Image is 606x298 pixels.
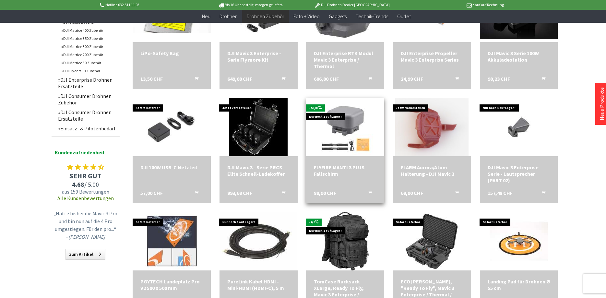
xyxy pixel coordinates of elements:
[534,190,549,198] button: In den Warenkorb
[488,164,550,184] div: DJI Mavic 3 Enterprise Serie - Lautsprecher (PART 02)
[140,76,163,82] span: 13,50 CHF
[58,51,120,59] a: DJI Matrice 200 Zubehör
[58,42,120,51] a: DJI Matrice 300 Zubehör
[140,278,203,291] div: PGYTECH Landeplatz Pro V2 500 x 500 mm
[324,10,351,23] a: Gadgets
[215,10,242,23] a: Drohnen
[274,190,289,198] button: In den Warenkorb
[488,76,510,82] span: 90,23 CHF
[55,148,116,160] span: Kundenzufriedenheit
[227,164,290,177] div: DJI Mavic 3 - Serie PRCS Elite Schnell-Ladekoffer
[293,13,320,19] span: Foto + Video
[599,87,605,120] a: Neue Produkte
[274,76,289,84] button: In den Warenkorb
[490,212,548,270] img: Landing Pad für Drohnen Ø 55 cm
[316,98,374,156] img: FLYFIRE MANTI 3 PLUS Fallschirm
[403,212,461,270] img: ECO Schutzkoffer, "Ready To Fly", Mavic 3 Enterprise / Thermal / Multispectral
[351,10,393,23] a: Technik-Trends
[55,75,120,91] a: DJI Enterprise Drohnen Ersatzteile
[488,50,550,63] a: DJI Mavic 3 Serie 100W Akkuladestation 90,23 CHF In den Warenkorb
[247,13,284,19] span: Drohnen Zubehör
[200,1,301,9] p: Bis 16 Uhr bestellt, morgen geliefert.
[490,98,548,156] img: DJI Mavic 3 Enterprise Serie - Lautsprecher (PART 02)
[314,190,336,196] span: 89,90 CHF
[401,190,423,196] span: 69,90 CHF
[401,76,423,82] span: 24,99 CHF
[488,190,513,196] span: 157,48 CHF
[187,190,202,198] button: In den Warenkorb
[99,1,200,9] p: Hotline 032 511 11 03
[401,164,463,177] div: FLARM Aurora/Atom Halterung - DJI Mavic 3
[488,278,550,291] div: Landing Pad für Drohnen Ø 55 cm
[52,188,120,195] span: aus 159 Bewertungen
[140,164,203,171] div: DJI 100W USB-C Netzteil
[403,1,504,9] p: Kauf auf Rechnung
[401,50,463,63] div: DJI Enterprise Propeller Mavic 3 Enterprise Series
[356,13,388,19] span: Technik-Trends
[397,13,411,19] span: Outlet
[322,212,369,270] img: TomCase Rucksack XLarge, Ready To Fly, Mavic 3 Enterprise / Thermal / Multispectral
[227,278,290,291] div: PureLink Kabel HDMI - Mini-HDMI (HDMI-C), 5 m
[133,101,211,153] img: DJI 100W USB-C Netzteil
[72,180,84,188] span: 4.68
[55,107,120,124] a: DJI Consumer Drohnen Ersatzteile
[488,164,550,184] a: DJI Mavic 3 Enterprise Serie - Lautsprecher (PART 02) 157,48 CHF In den Warenkorb
[53,209,118,241] p: „Hatte bisher die Mavic 3 Pro und bin nun auf die 4 Pro umgestiegen. Für den pro...“ –
[314,50,376,69] a: DJI Enterprise RTK Modul Mavic 3 Enterprise / Thermal 606,00 CHF In den Warenkorb
[227,76,252,82] span: 649,00 CHF
[227,278,290,291] a: PureLink Kabel HDMI - Mini-HDMI (HDMI-C), 5 m 35,13 CHF In den Warenkorb
[140,164,203,171] a: DJI 100W USB-C Netzteil 57,00 CHF In den Warenkorb
[227,190,252,196] span: 993,68 CHF
[289,10,324,23] a: Foto + Video
[58,67,120,75] a: DJI Flycart 30 Zubehör
[227,50,290,63] div: DJI Mavic 3 Enterprise - Serie Fly more Kit
[140,50,203,56] div: LiPo-Safety Bag
[329,13,347,19] span: Gadgets
[314,76,339,82] span: 606,00 CHF
[301,1,402,9] p: DJI Drohnen Dealer [GEOGRAPHIC_DATA]
[68,233,105,240] em: [PERSON_NAME]
[314,164,376,177] div: FLYFIRE MANTI 3 PLUS Fallschirm
[58,26,120,34] a: DJI Matrice 400 Zubehör
[55,124,120,133] a: Einsatz- & Pilotenbedarf
[314,164,376,177] a: FLYFIRE MANTI 3 PLUS Fallschirm 89,90 CHF In den Warenkorb
[140,50,203,56] a: LiPo-Safety Bag 13,50 CHF In den Warenkorb
[65,249,105,260] a: zum Artikel
[360,76,376,84] button: In den Warenkorb
[220,13,238,19] span: Drohnen
[488,278,550,291] a: Landing Pad für Drohnen Ø 55 cm 15,00 CHF In den Warenkorb
[401,164,463,177] a: FLARM Aurora/Atom Halterung - DJI Mavic 3 69,90 CHF In den Warenkorb
[227,50,290,63] a: DJI Mavic 3 Enterprise - Serie Fly more Kit 649,00 CHF In den Warenkorb
[401,50,463,63] a: DJI Enterprise Propeller Mavic 3 Enterprise Series 24,99 CHF In den Warenkorb
[142,212,201,270] img: PGYTECH Landeplatz Pro V2 500 x 500 mm
[140,278,203,291] a: PGYTECH Landeplatz Pro V2 500 x 500 mm 29,90 CHF In den Warenkorb
[55,91,120,107] a: DJI Consumer Drohnen Zubehör
[52,180,120,188] span: / 5.00
[220,212,297,270] img: PureLink Kabel HDMI - Mini-HDMI (HDMI-C), 5 m
[314,50,376,69] div: DJI Enterprise RTK Modul Mavic 3 Enterprise / Thermal
[229,98,288,156] img: DJI Mavic 3 - Serie PRCS Elite Schnell-Ladekoffer
[57,195,114,201] a: Alle Kundenbewertungen
[202,13,210,19] span: Neu
[360,190,376,198] button: In den Warenkorb
[534,76,549,84] button: In den Warenkorb
[187,76,202,84] button: In den Warenkorb
[227,164,290,177] a: DJI Mavic 3 - Serie PRCS Elite Schnell-Ladekoffer 993,68 CHF In den Warenkorb
[140,190,163,196] span: 57,00 CHF
[447,190,463,198] button: In den Warenkorb
[393,10,415,23] a: Outlet
[58,34,120,42] a: DJI Matrice 350 Zubehör
[395,98,469,156] img: FLARM Aurora/Atom Halterung - DJI Mavic 3
[488,50,550,63] div: DJI Mavic 3 Serie 100W Akkuladestation
[242,10,289,23] a: Drohnen Zubehör
[447,76,463,84] button: In den Warenkorb
[197,10,215,23] a: Neu
[58,59,120,67] a: DJI Matrice 30 Zubehör
[52,171,120,180] span: SEHR GUT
